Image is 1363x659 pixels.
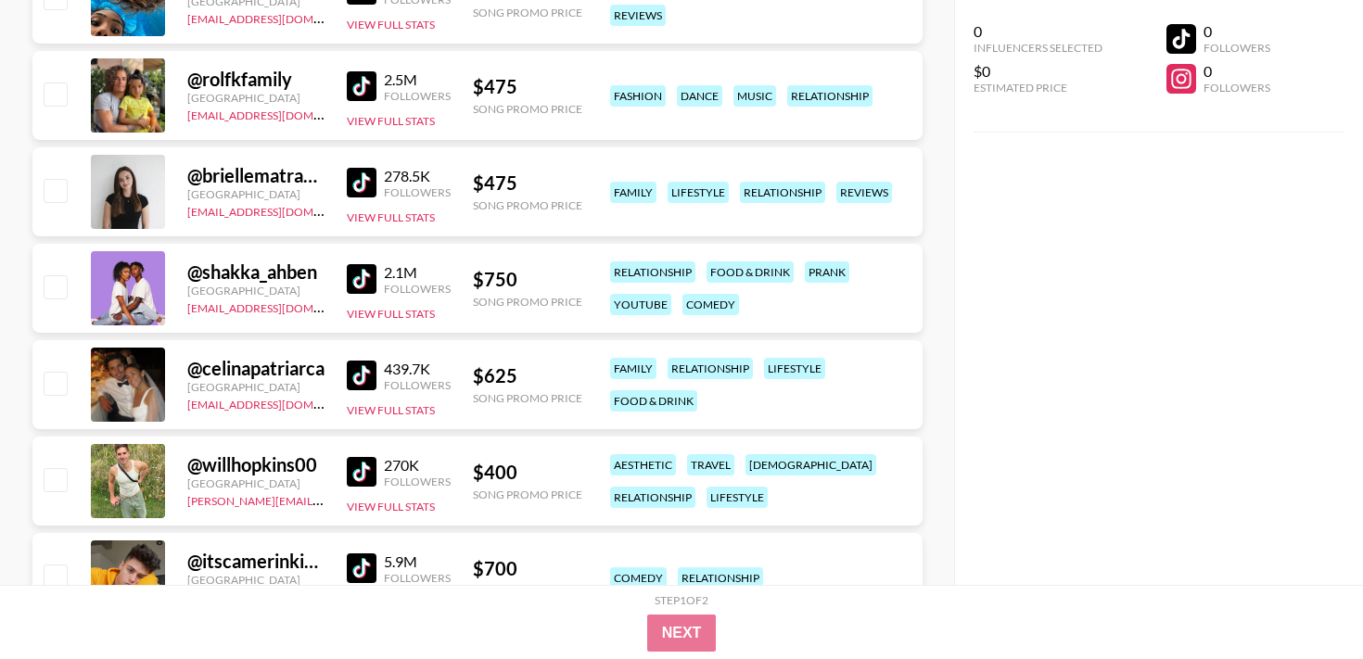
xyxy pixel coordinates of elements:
[187,284,325,298] div: [GEOGRAPHIC_DATA]
[347,500,435,513] button: View Full Stats
[384,89,451,103] div: Followers
[610,294,671,315] div: youtube
[974,22,1102,41] div: 0
[1204,22,1270,41] div: 0
[740,182,825,203] div: relationship
[473,364,582,387] div: $ 625
[687,454,734,475] div: travel
[473,461,582,484] div: $ 400
[347,71,376,101] img: TikTok
[707,487,768,508] div: lifestyle
[187,490,462,508] a: [PERSON_NAME][EMAIL_ADDRESS][DOMAIN_NAME]
[610,454,676,475] div: aesthetic
[610,85,666,107] div: fashion
[610,182,656,203] div: family
[187,187,325,201] div: [GEOGRAPHIC_DATA]
[384,360,451,378] div: 439.7K
[347,553,376,583] img: TikTok
[668,182,729,203] div: lifestyle
[187,394,374,412] a: [EMAIL_ADDRESS][DOMAIN_NAME]
[187,453,325,476] div: @ willhopkins00
[347,307,435,321] button: View Full Stats
[187,68,325,91] div: @ rolfkfamily
[384,378,451,392] div: Followers
[745,454,876,475] div: [DEMOGRAPHIC_DATA]
[473,584,582,598] div: Song Promo Price
[610,487,695,508] div: relationship
[473,75,582,98] div: $ 475
[836,182,892,203] div: reviews
[1204,41,1270,55] div: Followers
[473,295,582,309] div: Song Promo Price
[707,261,794,283] div: food & drink
[187,476,325,490] div: [GEOGRAPHIC_DATA]
[610,358,656,379] div: family
[187,380,325,394] div: [GEOGRAPHIC_DATA]
[187,573,325,587] div: [GEOGRAPHIC_DATA]
[473,198,582,212] div: Song Promo Price
[473,171,582,195] div: $ 475
[384,552,451,571] div: 5.9M
[610,390,697,412] div: food & drink
[473,102,582,116] div: Song Promo Price
[187,260,325,284] div: @ shakka_ahben
[473,557,582,580] div: $ 700
[1204,62,1270,81] div: 0
[1204,81,1270,95] div: Followers
[187,357,325,380] div: @ celinapatriarca
[347,361,376,390] img: TikTok
[384,456,451,475] div: 270K
[610,567,667,589] div: comedy
[384,282,451,296] div: Followers
[473,391,582,405] div: Song Promo Price
[668,358,753,379] div: relationship
[384,571,451,585] div: Followers
[764,358,825,379] div: lifestyle
[678,567,763,589] div: relationship
[384,263,451,282] div: 2.1M
[974,41,1102,55] div: Influencers Selected
[347,210,435,224] button: View Full Stats
[384,475,451,488] div: Followers
[347,114,435,128] button: View Full Stats
[1270,566,1341,637] iframe: Drift Widget Chat Controller
[610,261,695,283] div: relationship
[187,164,325,187] div: @ briellematranga_
[733,85,776,107] div: music
[347,264,376,294] img: TikTok
[384,167,451,185] div: 278.5K
[187,105,374,122] a: [EMAIL_ADDRESS][DOMAIN_NAME]
[187,550,325,573] div: @ itscamerinkindle
[473,6,582,19] div: Song Promo Price
[974,81,1102,95] div: Estimated Price
[655,593,708,607] div: Step 1 of 2
[473,268,582,291] div: $ 750
[347,18,435,32] button: View Full Stats
[974,62,1102,81] div: $0
[347,457,376,487] img: TikTok
[187,298,374,315] a: [EMAIL_ADDRESS][DOMAIN_NAME]
[187,8,374,26] a: [EMAIL_ADDRESS][DOMAIN_NAME]
[677,85,722,107] div: dance
[347,168,376,197] img: TikTok
[787,85,873,107] div: relationship
[682,294,739,315] div: comedy
[473,488,582,501] div: Song Promo Price
[647,615,717,652] button: Next
[187,91,325,105] div: [GEOGRAPHIC_DATA]
[347,403,435,417] button: View Full Stats
[384,70,451,89] div: 2.5M
[610,5,666,26] div: reviews
[187,201,374,219] a: [EMAIL_ADDRESS][DOMAIN_NAME]
[805,261,849,283] div: prank
[384,185,451,199] div: Followers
